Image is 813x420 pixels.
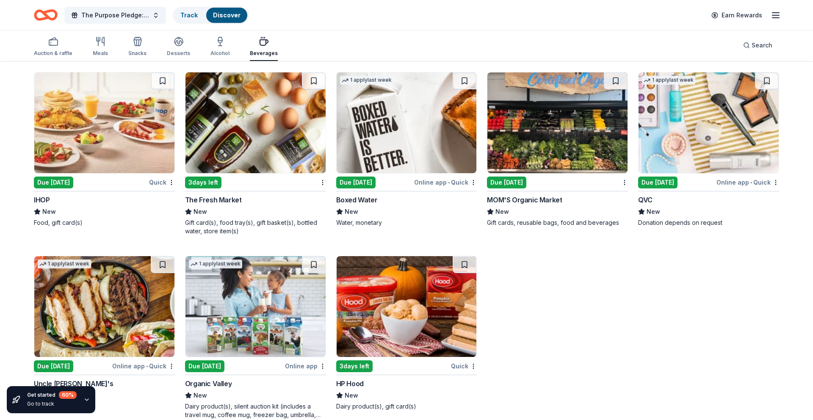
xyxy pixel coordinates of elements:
div: Beverages [250,50,278,57]
span: Search [752,40,772,50]
div: 1 apply last week [642,76,695,85]
div: Boxed Water [336,195,378,205]
div: Quick [149,177,175,188]
img: Image for MOM'S Organic Market [487,72,628,173]
div: Snacks [128,50,147,57]
img: Image for HP Hood [337,256,477,357]
a: Image for Boxed Water1 applylast weekDue [DATE]Online app•QuickBoxed WaterNewWater, monetary [336,72,477,227]
div: 60 % [59,391,77,399]
a: Image for QVC1 applylast weekDue [DATE]Online app•QuickQVCNewDonation depends on request [638,72,779,227]
img: Image for QVC [639,72,779,173]
div: Donation depends on request [638,218,779,227]
button: Snacks [128,33,147,61]
a: Image for Uncle Julio's1 applylast weekDue [DATE]Online app•QuickUncle [PERSON_NAME]'sNewFood, gi... [34,256,175,411]
span: The Purpose Pledge: Inspiring Scholars, Rewarding Success [81,10,149,20]
div: MOM'S Organic Market [487,195,562,205]
a: Image for Organic Valley1 applylast weekDue [DATE]Online appOrganic ValleyNewDairy product(s), si... [185,256,326,419]
div: Due [DATE] [487,177,526,188]
div: Due [DATE] [34,177,73,188]
img: Image for The Fresh Market [185,72,326,173]
a: Home [34,5,58,25]
div: Due [DATE] [336,177,376,188]
div: Due [DATE] [638,177,677,188]
button: TrackDiscover [173,7,248,24]
a: Track [180,11,198,19]
div: Auction & raffle [34,50,72,57]
div: QVC [638,195,653,205]
div: Food, gift card(s) [34,218,175,227]
div: Due [DATE] [185,360,224,372]
button: Search [736,37,779,54]
div: Go to track [27,401,77,407]
button: Auction & raffle [34,33,72,61]
div: Gift cards, reusable bags, food and beverages [487,218,628,227]
div: Online app [285,361,326,371]
span: New [194,207,207,217]
div: Meals [93,50,108,57]
span: New [495,207,509,217]
img: Image for IHOP [34,72,174,173]
span: New [345,207,358,217]
button: Meals [93,33,108,61]
div: Alcohol [210,50,230,57]
div: Water, monetary [336,218,477,227]
a: Earn Rewards [706,8,767,23]
span: • [146,363,148,370]
div: Online app Quick [414,177,477,188]
div: Quick [451,361,477,371]
span: New [42,207,56,217]
span: New [345,390,358,401]
a: Image for IHOPDue [DATE]QuickIHOPNewFood, gift card(s) [34,72,175,227]
button: The Purpose Pledge: Inspiring Scholars, Rewarding Success [64,7,166,24]
a: Discover [213,11,241,19]
div: Get started [27,391,77,399]
div: 1 apply last week [189,260,242,268]
span: • [448,179,450,186]
img: Image for Uncle Julio's [34,256,174,357]
div: 1 apply last week [38,260,91,268]
button: Alcohol [210,33,230,61]
div: IHOP [34,195,50,205]
span: • [750,179,752,186]
div: Uncle [PERSON_NAME]'s [34,379,113,389]
a: Image for MOM'S Organic MarketDue [DATE]MOM'S Organic MarketNewGift cards, reusable bags, food an... [487,72,628,227]
div: Online app Quick [112,361,175,371]
div: Gift card(s), food tray(s), gift basket(s), bottled water, store item(s) [185,218,326,235]
div: 1 apply last week [340,76,393,85]
div: 3 days left [185,177,221,188]
div: The Fresh Market [185,195,242,205]
img: Image for Boxed Water [337,72,477,173]
div: Dairy product(s), gift card(s) [336,402,477,411]
div: Online app Quick [716,177,779,188]
span: New [194,390,207,401]
div: HP Hood [336,379,364,389]
div: Dairy product(s), silent auction kit (includes a travel mug, coffee mug, freezer bag, umbrella, m... [185,402,326,419]
a: Image for The Fresh Market3days leftThe Fresh MarketNewGift card(s), food tray(s), gift basket(s)... [185,72,326,235]
div: Organic Valley [185,379,232,389]
div: 3 days left [336,360,373,372]
div: Due [DATE] [34,360,73,372]
a: Image for HP Hood3days leftQuickHP HoodNewDairy product(s), gift card(s) [336,256,477,411]
button: Desserts [167,33,190,61]
button: Beverages [250,33,278,61]
div: Desserts [167,50,190,57]
span: New [647,207,660,217]
img: Image for Organic Valley [185,256,326,357]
